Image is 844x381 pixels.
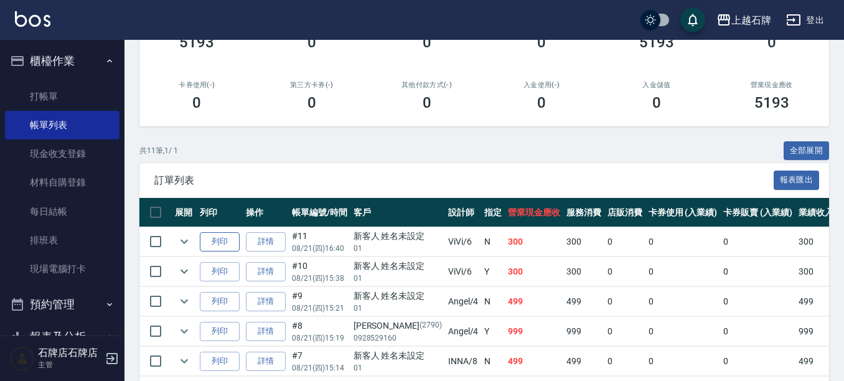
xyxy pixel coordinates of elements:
[680,7,705,32] button: save
[604,257,645,286] td: 0
[563,347,604,376] td: 499
[774,171,820,190] button: 報表匯出
[246,292,286,311] a: 詳情
[729,81,814,89] h2: 營業現金應收
[246,262,286,281] a: 詳情
[289,287,350,316] td: #9
[795,287,837,316] td: 499
[175,292,194,311] button: expand row
[784,141,830,161] button: 全部展開
[614,81,700,89] h2: 入金儲值
[10,346,35,371] img: Person
[354,243,442,254] p: 01
[639,34,674,51] h3: 5193
[537,34,546,51] h3: 0
[5,321,120,353] button: 報表及分析
[246,352,286,371] a: 詳情
[289,317,350,346] td: #8
[767,34,776,51] h3: 0
[423,94,431,111] h3: 0
[563,317,604,346] td: 999
[604,198,645,227] th: 店販消費
[5,197,120,226] a: 每日結帳
[481,317,505,346] td: Y
[38,359,101,370] p: 主管
[795,257,837,286] td: 300
[652,94,661,111] h3: 0
[307,94,316,111] h3: 0
[645,287,721,316] td: 0
[200,292,240,311] button: 列印
[5,111,120,139] a: 帳單列表
[5,45,120,77] button: 櫃檯作業
[354,289,442,303] div: 新客人 姓名未設定
[246,322,286,341] a: 詳情
[537,94,546,111] h3: 0
[246,232,286,252] a: 詳情
[720,317,795,346] td: 0
[481,287,505,316] td: N
[754,94,789,111] h3: 5193
[289,227,350,256] td: #11
[5,139,120,168] a: 現金收支登錄
[354,273,442,284] p: 01
[563,257,604,286] td: 300
[200,322,240,341] button: 列印
[354,319,442,332] div: [PERSON_NAME]
[795,227,837,256] td: 300
[645,257,721,286] td: 0
[175,262,194,281] button: expand row
[604,287,645,316] td: 0
[445,317,482,346] td: Angel /4
[774,174,820,186] a: 報表匯出
[5,226,120,255] a: 排班表
[292,303,347,314] p: 08/21 (四) 15:21
[720,347,795,376] td: 0
[200,262,240,281] button: 列印
[563,287,604,316] td: 499
[354,332,442,344] p: 0928529160
[292,243,347,254] p: 08/21 (四) 16:40
[481,227,505,256] td: N
[604,317,645,346] td: 0
[795,198,837,227] th: 業績收入
[720,287,795,316] td: 0
[645,198,721,227] th: 卡券使用 (入業績)
[505,287,563,316] td: 499
[5,82,120,111] a: 打帳單
[445,287,482,316] td: Angel /4
[289,347,350,376] td: #7
[270,81,355,89] h2: 第三方卡券(-)
[354,303,442,314] p: 01
[781,9,829,32] button: 登出
[795,347,837,376] td: 499
[423,34,431,51] h3: 0
[5,168,120,197] a: 材料自購登錄
[505,257,563,286] td: 300
[481,198,505,227] th: 指定
[505,347,563,376] td: 499
[38,347,101,359] h5: 石牌店石牌店
[505,198,563,227] th: 營業現金應收
[154,81,240,89] h2: 卡券使用(-)
[354,349,442,362] div: 新客人 姓名未設定
[5,288,120,321] button: 預約管理
[604,227,645,256] td: 0
[5,255,120,283] a: 現場電腦打卡
[15,11,50,27] img: Logo
[292,273,347,284] p: 08/21 (四) 15:38
[563,198,604,227] th: 服務消費
[445,198,482,227] th: 設計師
[354,260,442,273] div: 新客人 姓名未設定
[720,227,795,256] td: 0
[200,352,240,371] button: 列印
[720,257,795,286] td: 0
[243,198,289,227] th: 操作
[481,347,505,376] td: N
[192,94,201,111] h3: 0
[350,198,445,227] th: 客戶
[505,227,563,256] td: 300
[200,232,240,252] button: 列印
[384,81,469,89] h2: 其他付款方式(-)
[481,257,505,286] td: Y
